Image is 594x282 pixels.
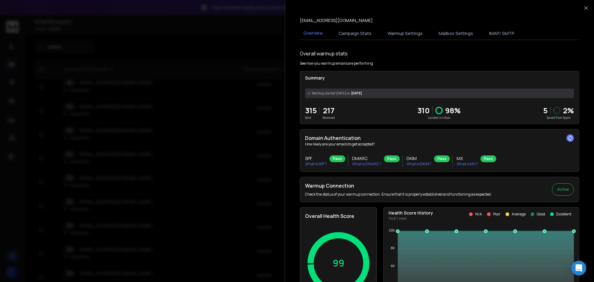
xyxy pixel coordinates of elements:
h1: Overall warmup stats [300,50,348,57]
p: 315 [305,106,317,115]
h2: Domain Authentication [305,134,574,142]
h2: Overall Health Score [305,212,372,220]
p: Saved from Spam [543,115,574,120]
tspan: 60 [391,264,394,268]
h2: Warmup Connection [305,182,492,189]
p: What is DKIM ? [407,162,432,167]
p: Excellent [556,212,571,217]
h3: SPF [305,155,327,162]
button: Warmup Settings [384,27,426,40]
tspan: 100 [389,228,394,232]
button: IMAP/ SMTP [485,27,518,40]
p: Health Score History [389,210,433,216]
p: Received [322,115,335,120]
strong: 5 [543,105,548,115]
p: N/A [475,212,482,217]
p: What is MX ? [457,162,478,167]
p: Summary [305,75,574,81]
h3: DMARC [352,155,381,162]
button: Active [552,183,574,196]
tspan: 80 [391,246,394,250]
p: What is SPF ? [305,162,327,167]
div: Pass [480,155,496,162]
p: Landed in Inbox [417,115,461,120]
div: Pass [329,155,345,162]
div: [DATE] [305,89,574,98]
p: 310 [417,106,430,115]
p: Good [537,212,545,217]
p: Poor [493,212,501,217]
h3: DKIM [407,155,432,162]
span: Warmup started [DATE] on [312,91,350,96]
button: Overview [300,26,326,41]
p: 217 [322,106,335,115]
p: Past 1 week [389,216,433,221]
div: Open Intercom Messenger [571,261,586,275]
p: Average [512,212,526,217]
p: 99 [333,258,344,269]
p: See how you warmup emails are performing [300,61,373,66]
p: 2 % [563,106,574,115]
button: Mailbox Settings [435,27,477,40]
p: [EMAIL_ADDRESS][DOMAIN_NAME] [300,17,373,24]
p: Check the status of your warmup connection. Ensure that it is properly established and functionin... [305,192,492,197]
button: Campaign Stats [335,27,375,40]
p: 98 % [445,106,461,115]
p: What is DMARC ? [352,162,381,167]
p: How likely are your emails to get accepted? [305,142,574,147]
div: Pass [384,155,400,162]
div: Pass [434,155,450,162]
h3: MX [457,155,478,162]
p: Sent [305,115,317,120]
